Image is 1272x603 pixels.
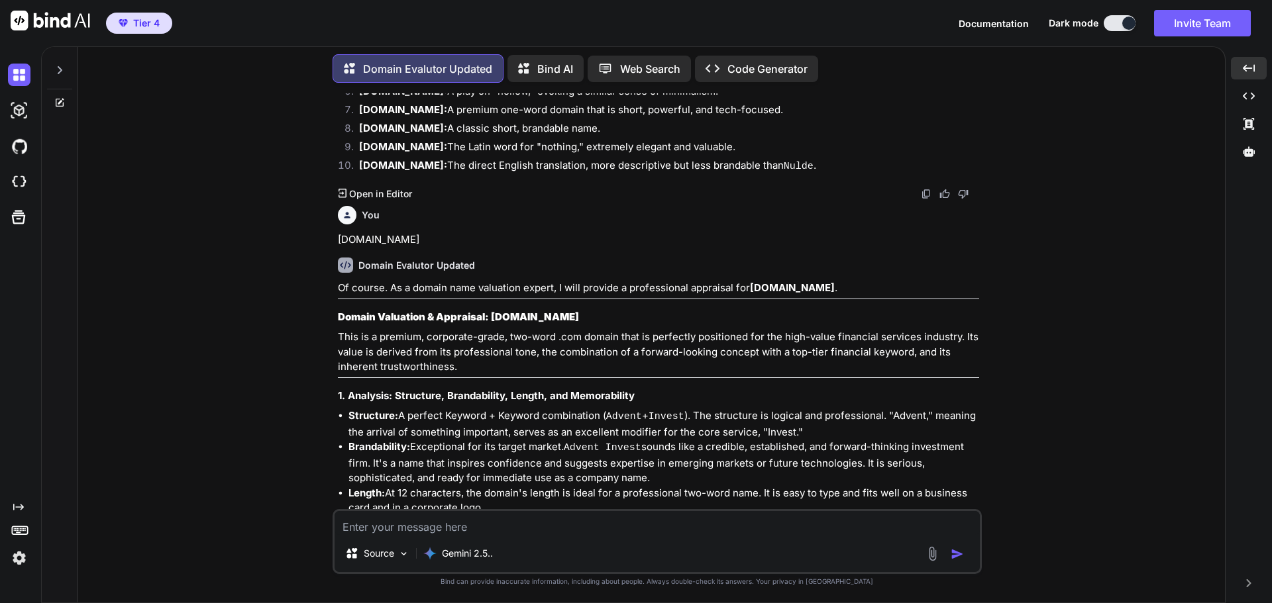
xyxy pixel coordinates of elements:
[119,19,128,27] img: premium
[364,547,394,560] p: Source
[423,547,437,560] img: Gemini 2.5 Pro
[958,189,969,199] img: dislike
[348,486,979,516] li: At 12 characters, the domain's length is ideal for a professional two-word name. It is easy to ty...
[8,135,30,158] img: githubDark
[359,140,447,153] strong: [DOMAIN_NAME]:
[348,408,979,440] li: A perfect Keyword + Keyword combination ( + ). The structure is logical and professional. "Advent...
[959,18,1029,29] span: Documentation
[359,103,447,116] strong: [DOMAIN_NAME]:
[727,61,808,77] p: Code Generator
[1154,10,1251,36] button: Invite Team
[921,189,931,199] img: copy
[959,17,1029,30] button: Documentation
[106,13,172,34] button: premiumTier 4
[363,61,492,77] p: Domain Evalutor Updated
[338,232,979,248] p: [DOMAIN_NAME]
[338,310,579,323] strong: Domain Valuation & Appraisal: [DOMAIN_NAME]
[537,61,573,77] p: Bind AI
[333,577,982,586] p: Bind can provide inaccurate information, including about people. Always double-check its answers....
[348,158,979,177] li: The direct English translation, more descriptive but less brandable than .
[564,442,641,453] code: Advent Invest
[398,548,409,559] img: Pick Models
[348,409,398,422] strong: Structure:
[939,189,950,199] img: like
[649,411,684,422] code: Invest
[349,187,412,201] p: Open in Editor
[338,330,979,375] p: This is a premium, corporate-grade, two-word .com domain that is perfectly positioned for the hig...
[359,122,447,134] strong: [DOMAIN_NAME]:
[1049,17,1098,30] span: Dark mode
[348,84,979,103] li: A play on "hollow," evoking a similar sense of minimalism.
[442,547,493,560] p: Gemini 2.5..
[11,11,90,30] img: Bind AI
[925,546,940,561] img: attachment
[8,99,30,122] img: darkAi-studio
[338,389,635,402] strong: 1. Analysis: Structure, Brandability, Length, and Memorability
[620,61,680,77] p: Web Search
[348,121,979,140] li: A classic short, brandable name.
[338,281,979,296] p: Of course. As a domain name valuation expert, I will provide a professional appraisal for .
[348,140,979,158] li: The Latin word for "nothing," extremely elegant and valuable.
[133,17,160,30] span: Tier 4
[8,64,30,86] img: darkChat
[348,487,385,499] strong: Length:
[750,281,835,294] strong: [DOMAIN_NAME]
[951,547,964,561] img: icon
[8,547,30,569] img: settings
[348,440,410,453] strong: Brandability:
[362,209,380,222] h6: You
[348,440,979,486] li: Exceptional for its target market. sounds like a credible, established, and forward-thinking inve...
[8,171,30,193] img: cloudideIcon
[348,103,979,121] li: A premium one-word domain that is short, powerful, and tech-focused.
[358,259,475,272] h6: Domain Evalutor Updated
[606,411,642,422] code: Advent
[784,161,814,172] code: Nulde
[359,85,447,97] strong: [DOMAIN_NAME]:
[359,159,447,171] strong: [DOMAIN_NAME]:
